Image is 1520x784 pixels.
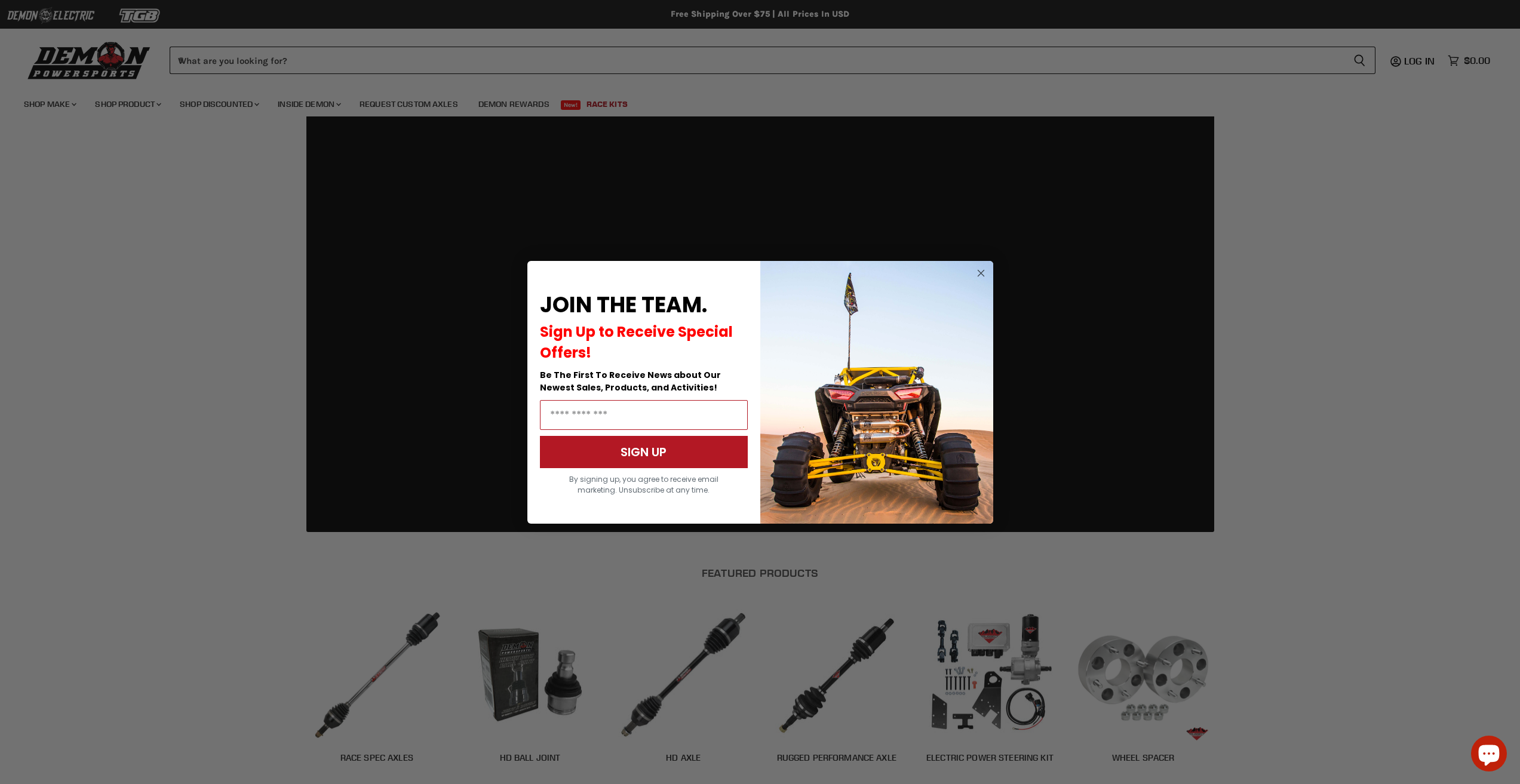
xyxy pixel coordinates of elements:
span: Sign Up to Receive Special Offers! [540,322,733,362]
img: a9095488-b6e7-41ba-879d-588abfab540b.jpeg [760,261,993,524]
button: Close dialog [974,266,988,281]
span: JOIN THE TEAM. [540,290,707,320]
span: By signing up, you agree to receive email marketing. Unsubscribe at any time. [569,474,718,495]
inbox-online-store-chat: Shopify online store chat [1467,736,1510,774]
span: Be The First To Receive News about Our Newest Sales, Products, and Activities! [540,369,721,393]
button: SIGN UP [540,436,748,468]
input: Email Address [540,400,748,430]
